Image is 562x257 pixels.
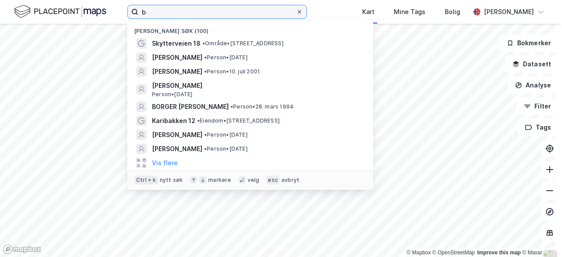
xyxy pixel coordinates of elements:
span: • [231,103,233,110]
span: Karibakken 12 [152,116,195,126]
a: OpenStreetMap [432,250,475,256]
span: • [204,54,207,61]
span: • [204,68,207,75]
input: Søk på adresse, matrikkel, gårdeiere, leietakere eller personer [138,5,296,18]
div: [PERSON_NAME] søk (100) [127,21,373,36]
span: • [204,145,207,152]
div: avbryt [281,177,299,184]
span: Område • [STREET_ADDRESS] [202,40,284,47]
div: Bolig [445,7,460,17]
span: Person • [DATE] [204,145,248,152]
span: Eiendom • [STREET_ADDRESS] [197,117,280,124]
div: Kontrollprogram for chat [518,215,562,257]
span: Person • [DATE] [152,91,193,98]
span: • [197,117,200,124]
span: [PERSON_NAME] [152,144,202,154]
span: [PERSON_NAME] [152,52,202,63]
a: Improve this map [477,250,521,256]
span: Skytterveien 18 [152,38,201,49]
a: Mapbox homepage [3,244,41,254]
div: Ctrl + k [134,176,158,185]
div: Mine Tags [394,7,425,17]
span: [PERSON_NAME] [152,66,202,77]
span: Person • 28. mars 1994 [231,103,294,110]
span: Person • 10. juli 2001 [204,68,260,75]
a: Mapbox [407,250,431,256]
div: nytt søk [160,177,183,184]
span: [PERSON_NAME] [152,80,363,91]
button: Tags [518,119,558,136]
span: [PERSON_NAME] [152,130,202,140]
button: Filter [516,98,558,115]
span: • [202,40,205,47]
span: • [204,131,207,138]
button: Bokmerker [499,34,558,52]
span: Person • [DATE] [204,131,248,138]
span: Person • [DATE] [204,54,248,61]
button: Analyse [508,76,558,94]
img: logo.f888ab2527a4732fd821a326f86c7f29.svg [14,4,106,19]
span: BORGER [PERSON_NAME] [152,101,229,112]
iframe: Chat Widget [518,215,562,257]
div: velg [248,177,259,184]
div: [PERSON_NAME] [484,7,534,17]
div: Kart [362,7,375,17]
div: esc [266,176,280,185]
button: Vis flere [152,158,178,168]
div: markere [208,177,231,184]
button: Datasett [505,55,558,73]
